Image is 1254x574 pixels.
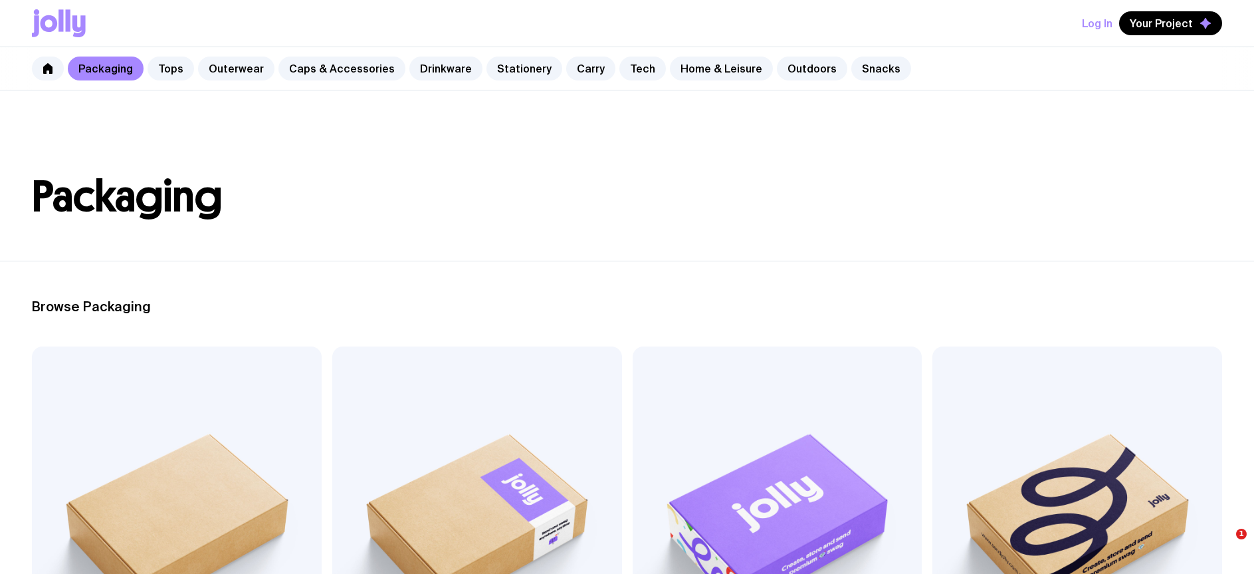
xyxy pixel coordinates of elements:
a: Tops [148,57,194,80]
a: Carry [566,57,615,80]
h1: Packaging [32,176,1222,218]
a: Outerwear [198,57,274,80]
button: Your Project [1119,11,1222,35]
a: Snacks [851,57,911,80]
a: Stationery [486,57,562,80]
iframe: Intercom live chat [1209,529,1241,561]
a: Caps & Accessories [278,57,405,80]
a: Home & Leisure [670,57,773,80]
span: Your Project [1130,17,1193,30]
a: Outdoors [777,57,847,80]
button: Log In [1082,11,1112,35]
h2: Browse Packaging [32,299,1222,315]
a: Packaging [68,57,144,80]
a: Drinkware [409,57,482,80]
a: Tech [619,57,666,80]
span: 1 [1236,529,1247,539]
